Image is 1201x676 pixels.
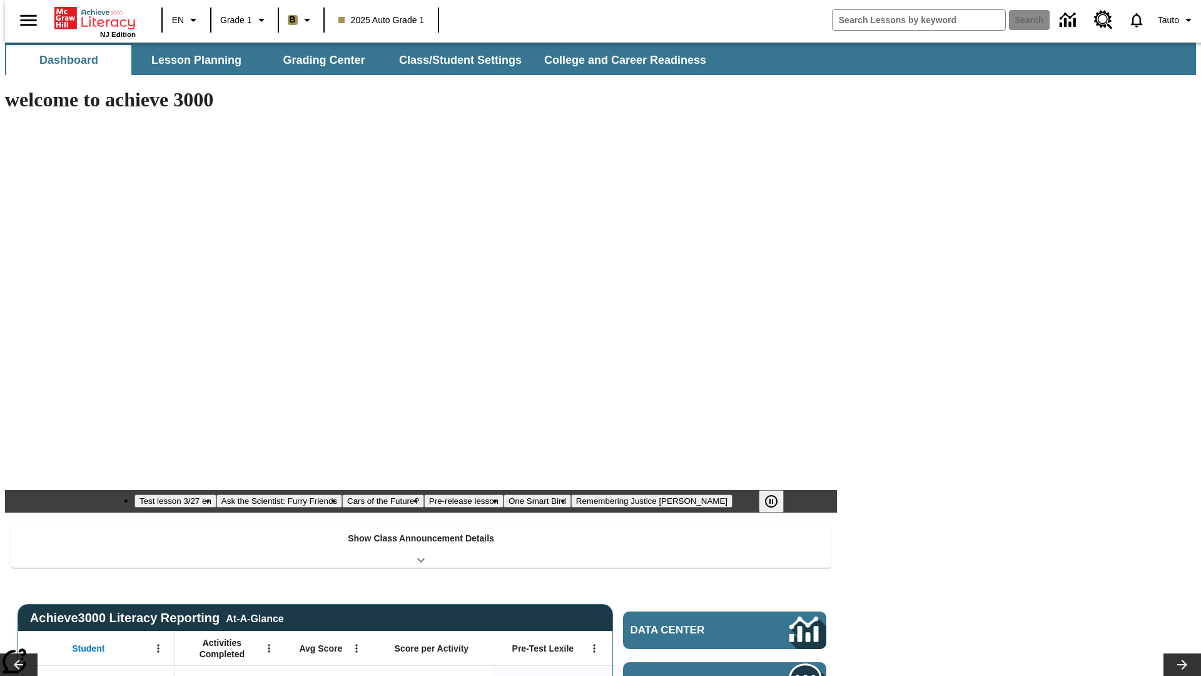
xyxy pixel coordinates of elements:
[534,45,716,75] button: College and Career Readiness
[6,45,131,75] button: Dashboard
[585,639,604,658] button: Open Menu
[215,9,274,31] button: Grade: Grade 1, Select a grade
[342,494,424,508] button: Slide 3 Cars of the Future?
[54,4,136,38] div: Home
[299,643,342,654] span: Avg Score
[172,14,184,27] span: EN
[347,639,366,658] button: Open Menu
[181,637,263,660] span: Activities Completed
[571,494,732,508] button: Slide 6 Remembering Justice O'Connor
[216,494,342,508] button: Slide 2 Ask the Scientist: Furry Friends
[260,639,278,658] button: Open Menu
[759,490,784,513] button: Pause
[226,611,283,625] div: At-A-Glance
[348,532,494,545] p: Show Class Announcement Details
[30,611,284,625] span: Achieve3000 Literacy Reporting
[424,494,504,508] button: Slide 4 Pre-release lesson
[72,643,104,654] span: Student
[833,10,1005,30] input: search field
[5,45,717,75] div: SubNavbar
[512,643,574,654] span: Pre-Test Lexile
[623,612,826,649] a: Data Center
[1158,14,1179,27] span: Tauto
[261,45,387,75] button: Grading Center
[389,45,532,75] button: Class/Student Settings
[54,6,136,31] a: Home
[166,9,206,31] button: Language: EN, Select a language
[338,14,425,27] span: 2025 Auto Grade 1
[134,494,216,508] button: Slide 1 Test lesson 3/27 en
[283,9,320,31] button: Boost Class color is light brown. Change class color
[1052,3,1087,38] a: Data Center
[631,624,747,637] span: Data Center
[1120,4,1153,36] a: Notifications
[100,31,136,38] span: NJ Edition
[5,43,1196,75] div: SubNavbar
[759,490,796,513] div: Pause
[10,2,47,39] button: Open side menu
[149,639,168,658] button: Open Menu
[395,643,469,654] span: Score per Activity
[1087,3,1120,37] a: Resource Center, Will open in new tab
[134,45,259,75] button: Lesson Planning
[220,14,252,27] span: Grade 1
[11,525,831,568] div: Show Class Announcement Details
[1153,9,1201,31] button: Profile/Settings
[1163,653,1201,676] button: Lesson carousel, Next
[504,494,571,508] button: Slide 5 One Smart Bird
[290,12,296,28] span: B
[5,88,837,111] h1: welcome to achieve 3000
